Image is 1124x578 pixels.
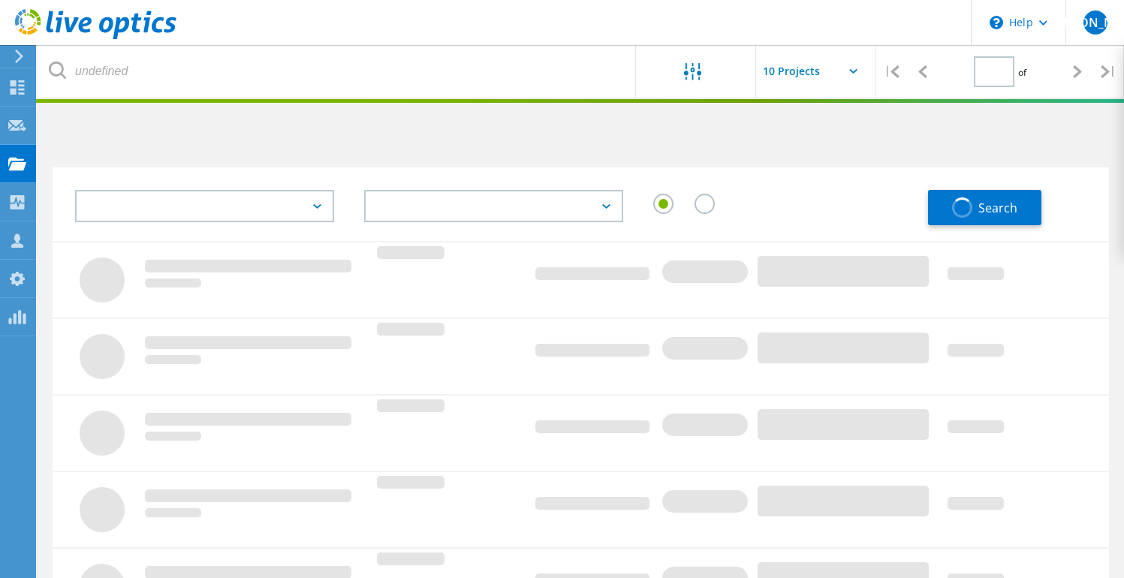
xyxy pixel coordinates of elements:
span: of [1018,66,1026,79]
input: undefined [38,45,637,98]
div: | [1093,45,1124,98]
div: | [876,45,907,98]
button: Search [928,190,1041,225]
a: Live Optics Dashboard [15,32,176,42]
svg: \n [990,16,1003,29]
span: Search [978,200,1017,216]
